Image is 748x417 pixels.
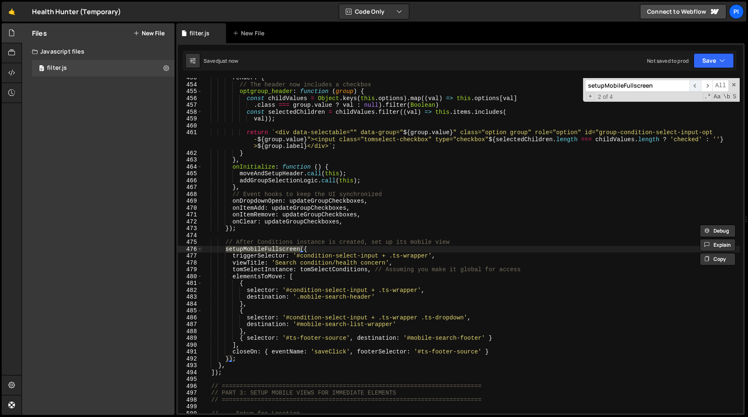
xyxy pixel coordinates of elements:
span: 2 of 4 [595,93,616,101]
div: 495 [178,376,202,383]
button: Code Only [339,4,409,19]
button: New File [133,30,165,37]
button: Save [694,53,734,68]
span: Search In Selection [732,93,737,101]
div: 466 [178,177,202,184]
div: 455 [178,88,202,95]
div: 491 [178,348,202,356]
div: 499 [178,403,202,410]
div: 485 [178,307,202,314]
span: Toggle Replace mode [586,93,595,101]
div: 462 [178,150,202,157]
div: New File [233,29,268,37]
div: 496 [178,383,202,390]
div: 498 [178,397,202,404]
a: Connect to Webflow [640,4,726,19]
span: 0 [39,66,44,72]
div: 476 [178,246,202,253]
span: CaseSensitive Search [713,93,721,101]
div: 479 [178,266,202,273]
span: ​ [689,80,701,92]
div: Javascript files [22,43,175,60]
span: ​ [701,80,713,92]
div: 494 [178,369,202,376]
div: 489 [178,335,202,342]
div: 461 [178,129,202,150]
div: 492 [178,356,202,363]
div: 487 [178,321,202,328]
div: 488 [178,328,202,335]
div: 464 [178,164,202,171]
div: 490 [178,342,202,349]
div: filter.js [47,64,67,72]
div: 481 [178,280,202,287]
div: 484 [178,301,202,308]
button: Debug [700,225,736,237]
div: 453 [178,74,202,81]
div: Saved [204,57,238,64]
div: 459 [178,115,202,123]
div: just now [219,57,238,64]
div: 473 [178,225,202,232]
span: Whole Word Search [722,93,731,101]
div: 472 [178,218,202,226]
div: 482 [178,287,202,294]
button: Explain [700,239,736,251]
a: 🤙 [2,2,22,22]
div: Health Hunter (Temporary) [32,7,121,17]
button: Copy [700,253,736,265]
div: 483 [178,294,202,301]
div: 468 [178,191,202,198]
div: 497 [178,390,202,397]
div: 474 [178,232,202,239]
div: 493 [178,362,202,369]
div: 478 [178,260,202,267]
div: 454 [178,81,202,88]
div: 477 [178,253,202,260]
input: Search for [585,80,689,92]
div: 463 [178,157,202,164]
div: 465 [178,170,202,177]
div: 467 [178,184,202,191]
h2: Files [32,29,47,38]
div: filter.js [189,29,209,37]
div: 16494/44708.js [32,60,175,76]
div: Not saved to prod [647,57,689,64]
div: 458 [178,109,202,116]
div: 470 [178,205,202,212]
span: Alt-Enter [712,80,729,92]
div: 457 [178,102,202,109]
a: Pi [729,4,744,19]
div: 480 [178,273,202,280]
div: 456 [178,95,202,102]
div: 469 [178,198,202,205]
div: 471 [178,211,202,218]
div: 460 [178,123,202,130]
div: 486 [178,314,202,321]
div: 475 [178,239,202,246]
span: RegExp Search [703,93,712,101]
